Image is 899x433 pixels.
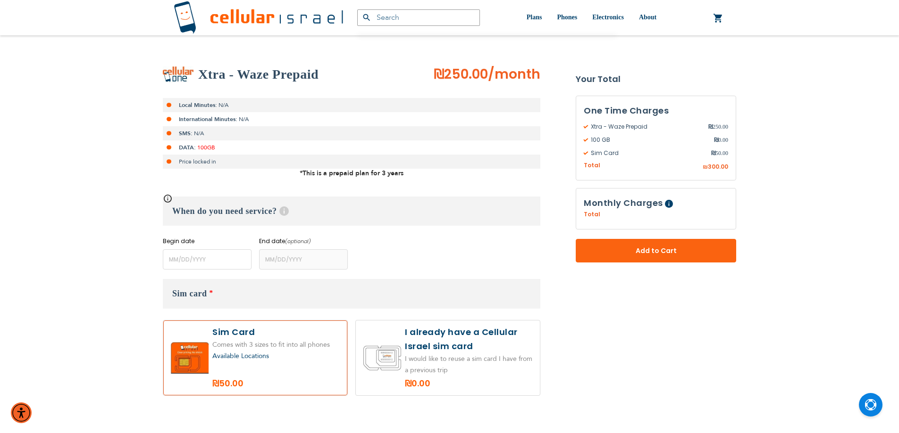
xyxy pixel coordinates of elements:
[708,163,728,171] span: 300.00
[584,161,600,170] span: Total
[163,237,252,245] label: Begin date
[194,130,204,137] span: N/A
[488,65,540,84] span: /month
[434,65,488,83] span: ₪250.00
[576,72,736,86] strong: Your Total
[179,115,237,123] strong: International Minutes:
[527,14,542,21] span: Plans
[714,136,718,144] span: ₪
[584,197,663,209] span: Monthly Charges
[357,9,480,26] input: Search
[584,136,714,144] span: 100 GB
[197,144,215,151] span: 100GB
[11,402,32,423] div: Accessibility Menu
[259,249,348,270] input: MM/DD/YYYY
[584,149,711,157] span: Sim Card
[198,65,319,84] h2: Xtra - Waze Prepaid
[163,249,252,270] input: MM/DD/YYYY
[163,66,193,82] img: Xtra - Waze prepaid
[584,123,708,131] span: Xtra - Waze Prepaid
[703,163,708,172] span: ₪
[584,104,728,118] h3: One Time Charges
[172,289,207,298] span: Sim card
[163,155,540,169] li: Price locked in
[179,130,193,137] strong: SMS:
[639,14,656,21] span: About
[557,14,577,21] span: Phones
[708,123,728,131] span: 250.00
[714,136,728,144] span: 0.00
[576,239,736,262] button: Add to Cart
[584,210,600,219] span: Total
[285,237,311,245] i: (optional)
[163,196,540,226] h3: When do you need service?
[279,206,289,216] span: Help
[174,1,343,34] img: Cellular Israel Logo
[665,200,673,208] span: Help
[212,351,269,360] a: Available Locations
[259,237,348,245] label: End date
[592,14,624,21] span: Electronics
[708,123,713,131] span: ₪
[607,246,705,256] span: Add to Cart
[239,115,249,123] span: N/A
[711,149,715,157] span: ₪
[179,101,217,109] strong: Local Minutes:
[179,144,196,151] strong: DATA:
[300,169,403,178] strong: *This is a prepaid plan for 3 years
[711,149,728,157] span: 50.00
[218,101,228,109] span: N/A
